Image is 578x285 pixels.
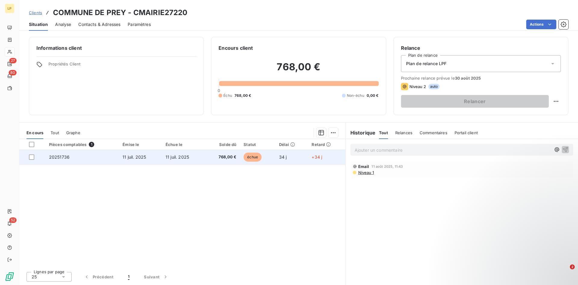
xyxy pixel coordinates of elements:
[526,20,556,29] button: Actions
[137,271,176,283] button: Suivant
[128,274,129,280] span: 1
[209,154,237,160] span: 768,00 €
[570,264,575,269] span: 2
[5,71,14,81] a: 80
[367,93,379,98] span: 0,00 €
[401,95,549,108] button: Relancer
[458,226,578,269] iframe: Intercom notifications message
[455,76,481,81] span: 30 août 2025
[123,154,146,160] span: 11 juil. 2025
[76,271,121,283] button: Précédent
[455,130,478,135] span: Portail client
[66,130,80,135] span: Graphe
[9,217,17,223] span: 52
[9,58,17,63] span: 27
[235,93,251,98] span: 768,00 €
[379,130,388,135] span: Tout
[279,154,287,160] span: 34 j
[78,21,120,27] span: Contacts & Adresses
[401,44,561,52] h6: Relance
[36,44,196,52] h6: Informations client
[9,70,17,75] span: 80
[346,129,376,136] h6: Historique
[29,21,48,27] span: Situation
[26,130,43,135] span: En cours
[48,62,196,70] span: Propriétés Client
[5,4,14,13] div: LP
[128,21,151,27] span: Paramètres
[371,165,403,168] span: 11 août 2025, 11:43
[166,154,189,160] span: 11 juil. 2025
[166,142,201,147] div: Échue le
[49,154,70,160] span: 20251736
[312,142,341,147] div: Retard
[89,142,94,147] span: 1
[223,93,232,98] span: Échu
[409,84,426,89] span: Niveau 2
[32,274,37,280] span: 25
[244,153,262,162] span: échue
[219,44,253,52] h6: Encours client
[29,10,42,16] a: Clients
[244,142,272,147] div: Statut
[358,170,374,175] span: Niveau 1
[121,271,137,283] button: 1
[51,130,59,135] span: Tout
[358,164,369,169] span: Email
[123,142,158,147] div: Émise le
[420,130,447,135] span: Commentaires
[347,93,364,98] span: Non-échu
[53,7,188,18] h3: COMMUNE DE PREY - CMAIRIE27220
[29,10,42,15] span: Clients
[218,88,220,93] span: 0
[5,59,14,69] a: 27
[395,130,412,135] span: Relances
[428,84,440,89] span: auto
[401,76,561,81] span: Prochaine relance prévue le
[209,142,237,147] div: Solde dû
[279,142,305,147] div: Délai
[55,21,71,27] span: Analyse
[558,264,572,279] iframe: Intercom live chat
[312,154,322,160] span: +34 j
[406,61,447,67] span: Plan de relance LPF
[219,61,378,79] h2: 768,00 €
[49,142,115,147] div: Pièces comptables
[5,272,14,281] img: Logo LeanPay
